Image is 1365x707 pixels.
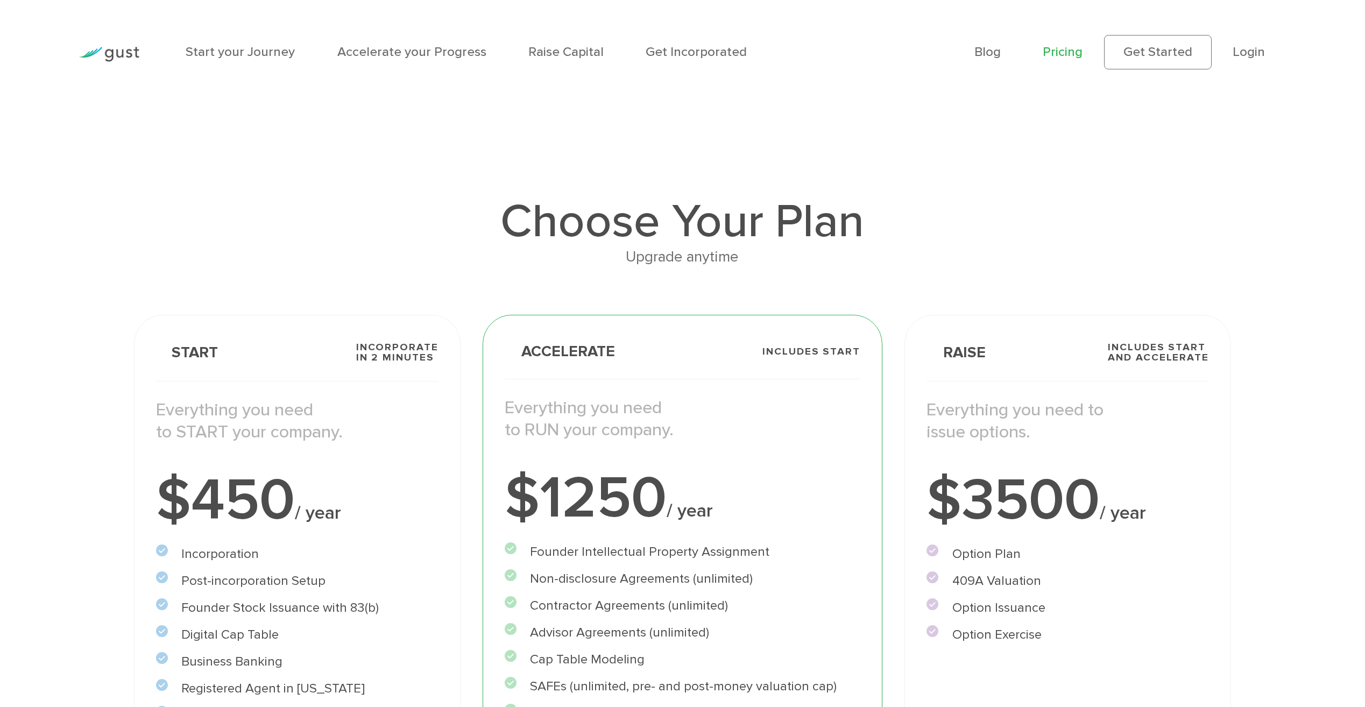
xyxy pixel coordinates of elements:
li: Option Plan [926,545,1209,564]
li: Founder Intellectual Property Assignment [505,542,860,562]
span: / year [667,500,713,521]
li: SAFEs (unlimited, pre- and post-money valuation cap) [505,677,860,696]
a: Pricing [1043,44,1083,60]
li: Post-incorporation Setup [156,571,439,591]
li: Digital Cap Table [156,625,439,645]
li: Non-disclosure Agreements (unlimited) [505,569,860,589]
li: Founder Stock Issuance with 83(b) [156,598,439,618]
span: / year [1100,502,1146,524]
div: Upgrade anytime [134,245,1232,269]
a: Get Started [1104,35,1212,69]
div: $3500 [926,472,1209,530]
div: $1250 [505,470,860,528]
img: Gust Logo [79,47,139,61]
li: Business Banking [156,652,439,671]
li: Cap Table Modeling [505,650,860,669]
p: Everything you need to RUN your company. [505,397,860,441]
li: Contractor Agreements (unlimited) [505,596,860,616]
span: / year [295,502,341,524]
div: $450 [156,472,439,530]
a: Start your Journey [186,44,295,60]
a: Blog [974,44,1001,60]
span: Includes START and ACCELERATE [1108,342,1208,363]
span: Accelerate [505,344,614,359]
span: Start [156,345,217,360]
span: Raise [926,345,985,360]
a: Accelerate your Progress [337,44,486,60]
span: Incorporate in 2 Minutes [356,342,439,363]
li: Option Issuance [926,598,1209,618]
h1: Choose Your Plan [134,199,1232,245]
li: Incorporation [156,545,439,564]
li: Registered Agent in [US_STATE] [156,679,439,698]
p: Everything you need to START your company. [156,399,439,443]
li: 409A Valuation [926,571,1209,591]
li: Advisor Agreements (unlimited) [505,623,860,642]
a: Login [1233,44,1265,60]
li: Option Exercise [926,625,1209,645]
a: Get Incorporated [646,44,747,60]
span: Includes START [762,347,860,357]
a: Raise Capital [528,44,604,60]
p: Everything you need to issue options. [926,399,1209,443]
